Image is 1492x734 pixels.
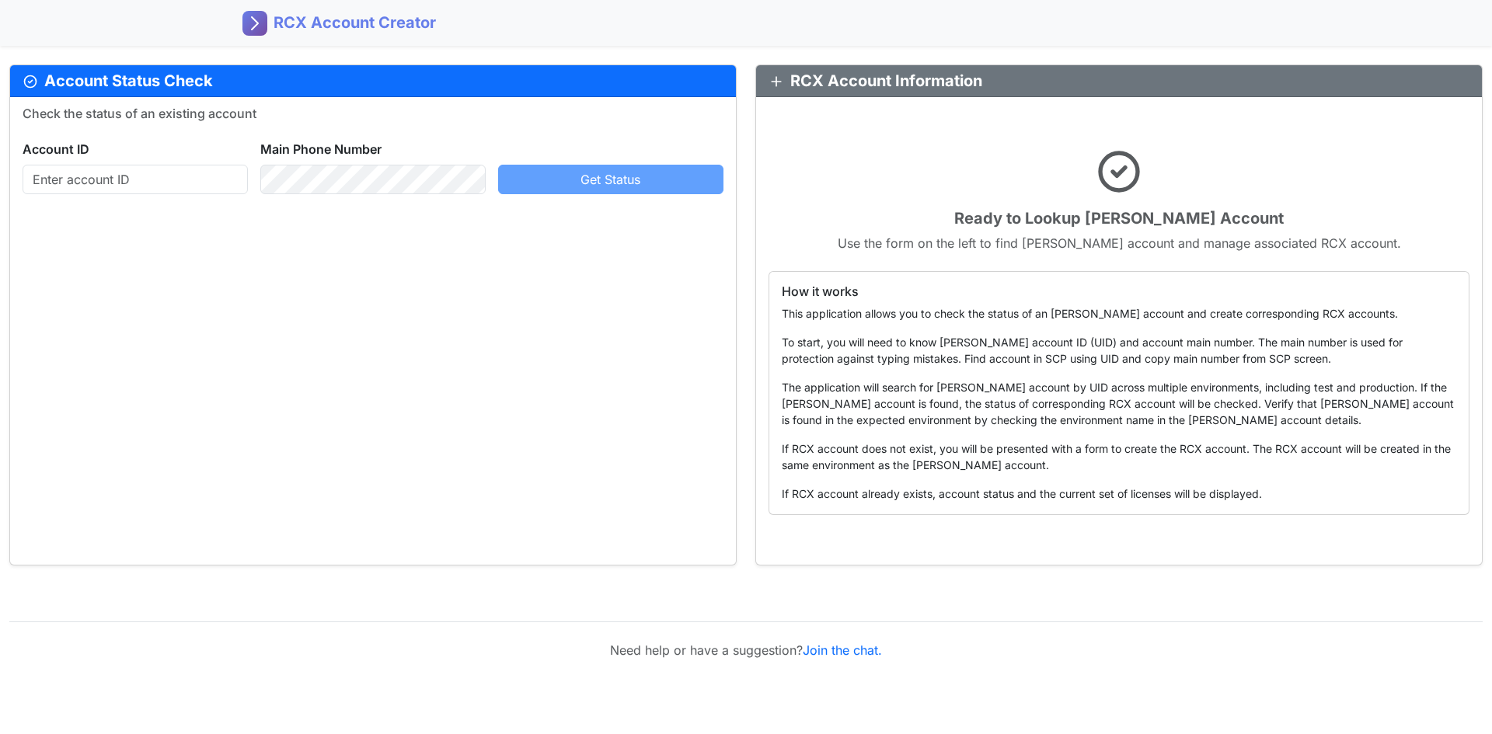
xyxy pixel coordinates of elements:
label: Main Phone Number [260,140,382,158]
a: Join the chat. [803,642,882,658]
p: Use the form on the left to find [PERSON_NAME] account and manage associated RCX account. [769,234,1469,252]
h5: Account Status Check [23,71,723,90]
p: Need help or have a suggestion? [9,641,1483,659]
p: This application allows you to check the status of an [PERSON_NAME] account and create correspond... [782,305,1456,322]
h5: Ready to Lookup [PERSON_NAME] Account [769,209,1469,228]
span: RCX Account Creator [274,11,436,34]
p: If RCX account does not exist, you will be presented with a form to create the RCX account. The R... [782,440,1456,473]
p: The application will search for [PERSON_NAME] account by UID across multiple environments, includ... [782,379,1456,428]
input: Enter account ID [23,165,248,194]
h5: RCX Account Information [769,71,1469,90]
a: RCX Account Creator [242,6,436,40]
p: To start, you will need to know [PERSON_NAME] account ID (UID) and account main number. The main ... [782,334,1456,367]
label: Account ID [23,140,89,158]
h6: Check the status of an existing account [23,106,723,121]
p: If RCX account already exists, account status and the current set of licenses will be displayed. [782,485,1456,502]
h6: How it works [782,284,1456,299]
